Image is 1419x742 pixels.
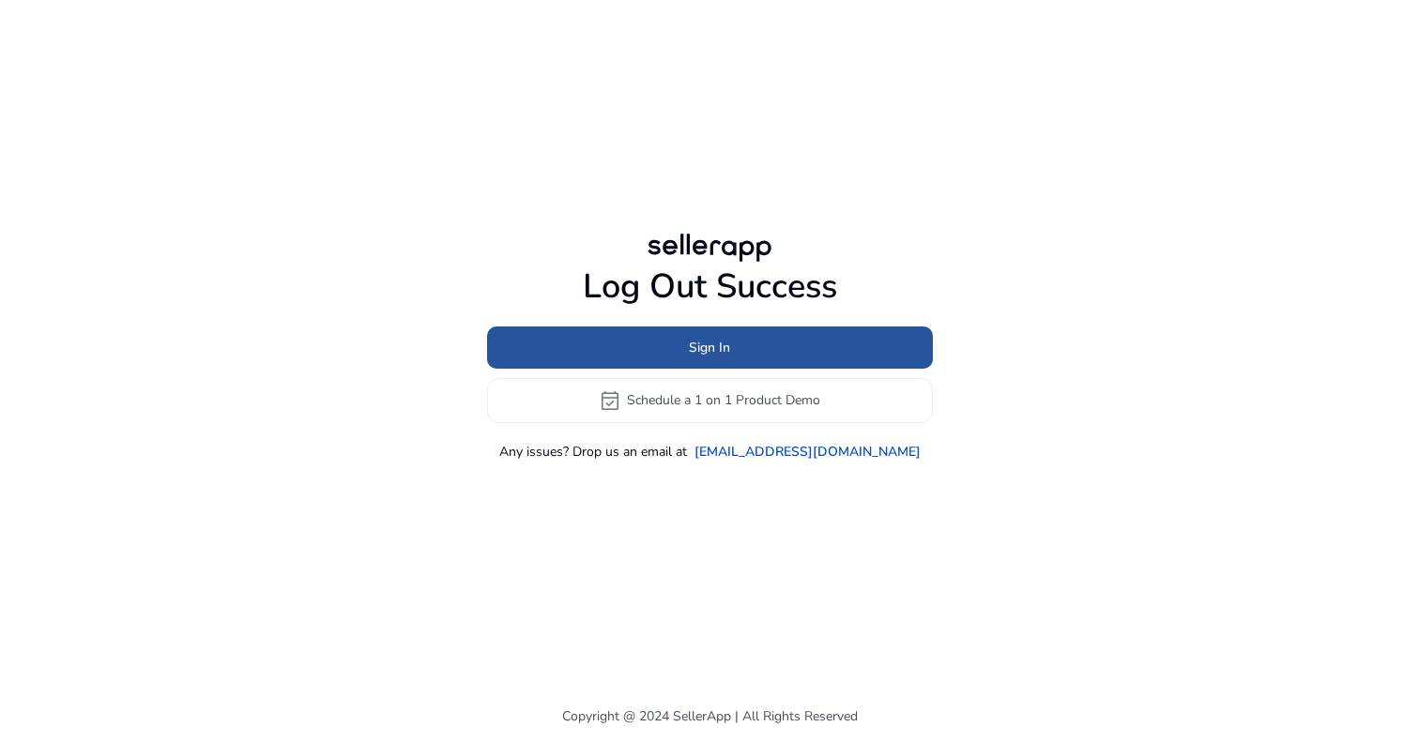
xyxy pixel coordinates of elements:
[499,442,687,462] p: Any issues? Drop us an email at
[689,338,730,357] span: Sign In
[599,389,621,412] span: event_available
[487,378,933,423] button: event_availableSchedule a 1 on 1 Product Demo
[487,266,933,307] h1: Log Out Success
[487,326,933,369] button: Sign In
[694,442,921,462] a: [EMAIL_ADDRESS][DOMAIN_NAME]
